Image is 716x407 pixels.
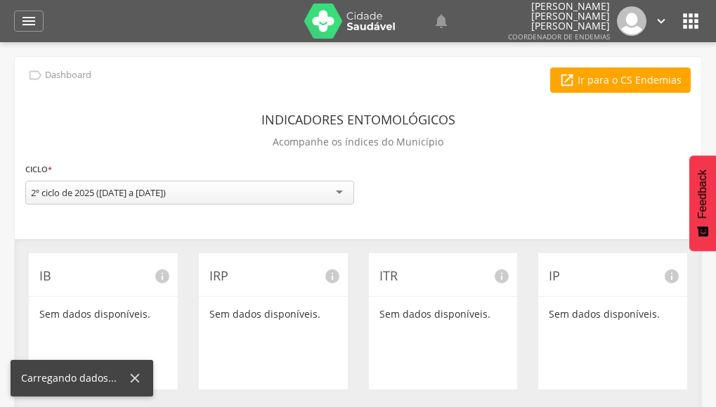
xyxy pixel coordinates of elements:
[379,267,507,285] p: ITR
[508,32,610,41] span: Coordenador de Endemias
[209,307,337,321] p: Sem dados disponíveis.
[550,67,691,93] a: Ir para o CS Endemias
[653,13,669,29] i: 
[549,307,677,321] p: Sem dados disponíveis.
[379,307,507,321] p: Sem dados disponíveis.
[39,307,167,321] p: Sem dados disponíveis.
[154,268,171,285] i: info
[14,11,44,32] a: 
[209,267,337,285] p: IRP
[273,132,443,152] p: Acompanhe os índices do Município
[21,371,127,385] div: Carregando dados...
[31,186,166,199] div: 2º ciclo de 2025 ([DATE] a [DATE])
[559,72,575,88] i: 
[696,169,709,219] span: Feedback
[663,268,680,285] i: info
[261,107,455,132] header: Indicadores Entomológicos
[20,13,37,30] i: 
[653,6,669,36] a: 
[45,70,91,81] p: Dashboard
[27,67,43,83] i: 
[324,268,341,285] i: info
[467,1,610,31] p: [PERSON_NAME] [PERSON_NAME] [PERSON_NAME]
[433,6,450,36] a: 
[493,268,510,285] i: info
[549,267,677,285] p: IP
[433,13,450,30] i: 
[689,155,716,251] button: Feedback - Mostrar pesquisa
[25,162,52,177] label: Ciclo
[679,10,702,32] i: 
[39,267,167,285] p: IB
